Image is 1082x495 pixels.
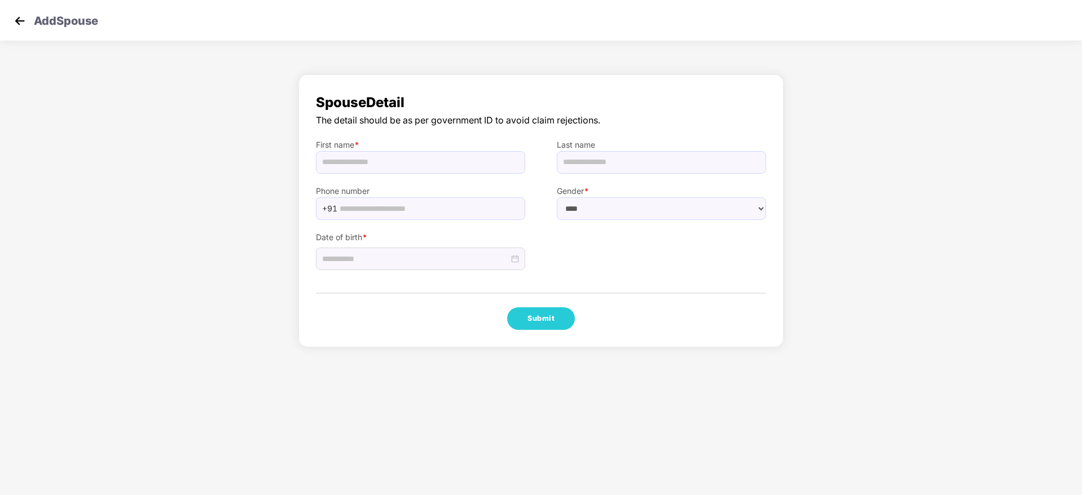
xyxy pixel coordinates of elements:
[322,200,337,217] span: +91
[316,231,525,244] label: Date of birth
[557,139,766,151] label: Last name
[316,92,766,113] span: Spouse Detail
[11,12,28,29] img: svg+xml;base64,PHN2ZyB4bWxucz0iaHR0cDovL3d3dy53My5vcmcvMjAwMC9zdmciIHdpZHRoPSIzMCIgaGVpZ2h0PSIzMC...
[557,185,766,197] label: Gender
[316,139,525,151] label: First name
[34,12,98,26] p: Add Spouse
[316,185,525,197] label: Phone number
[507,307,575,330] button: Submit
[316,113,766,127] span: The detail should be as per government ID to avoid claim rejections.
